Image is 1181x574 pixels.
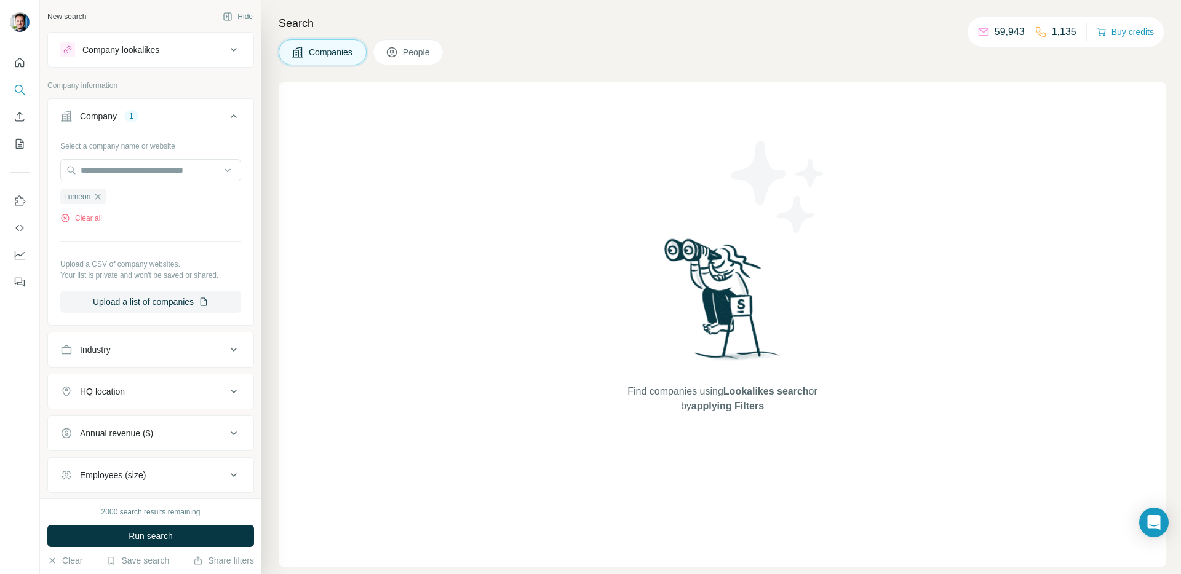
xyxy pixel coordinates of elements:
span: Find companies using or by [624,384,821,414]
button: Company lookalikes [48,35,253,65]
button: My lists [10,133,30,155]
button: Industry [48,335,253,364]
button: Use Surfe API [10,217,30,239]
div: New search [47,11,86,22]
span: applying Filters [691,401,764,411]
img: Surfe Illustration - Stars [723,132,833,242]
span: People [403,46,431,58]
div: Select a company name or website [60,136,241,152]
button: Save search [106,554,169,567]
button: Annual revenue ($) [48,419,253,448]
button: Buy credits [1097,23,1154,41]
button: Hide [214,7,261,26]
img: Avatar [10,12,30,32]
div: Employees (size) [80,469,146,481]
button: Employees (size) [48,460,253,490]
div: Open Intercom Messenger [1139,508,1169,537]
button: Use Surfe on LinkedIn [10,190,30,212]
h4: Search [279,15,1166,32]
button: Dashboard [10,244,30,266]
button: Clear all [60,213,102,224]
p: Company information [47,80,254,91]
span: Lookalikes search [723,386,809,396]
p: 1,135 [1052,25,1076,39]
button: Run search [47,525,254,547]
button: Upload a list of companies [60,291,241,313]
div: Annual revenue ($) [80,427,153,439]
div: Company [80,110,117,122]
div: HQ location [80,385,125,398]
div: Company lookalikes [82,44,159,56]
span: Lumeon [64,191,90,202]
button: Clear [47,554,82,567]
p: 59,943 [995,25,1025,39]
button: Enrich CSV [10,106,30,128]
button: Quick start [10,52,30,74]
div: 2000 search results remaining [101,506,201,517]
button: Search [10,79,30,101]
p: Upload a CSV of company websites. [60,259,241,270]
button: Company1 [48,101,253,136]
span: Run search [129,530,173,542]
span: Companies [309,46,354,58]
button: HQ location [48,377,253,406]
div: Industry [80,344,111,356]
img: Surfe Illustration - Woman searching with binoculars [659,235,787,372]
div: 1 [124,111,138,122]
button: Share filters [193,554,254,567]
p: Your list is private and won't be saved or shared. [60,270,241,281]
button: Feedback [10,271,30,293]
